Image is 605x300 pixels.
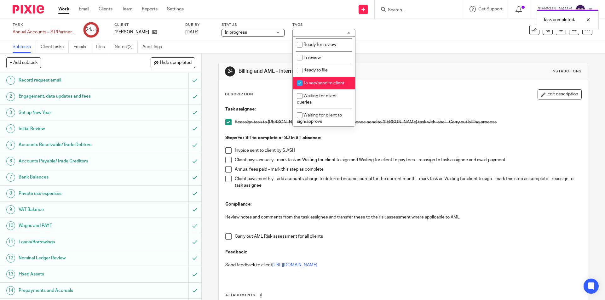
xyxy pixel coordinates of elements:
p: Review notes and comments from the task assignee and transfer these to the risk assessment where ... [225,214,581,220]
h1: Accounts Receivable/Trade Debtors [19,140,128,150]
div: 10 [6,221,15,230]
h1: Fixed Assets [19,269,128,279]
div: 12 [6,254,15,263]
h1: Loans/Borrowings [19,237,128,247]
h1: Accounts Payable/Trade Creditors [19,156,128,166]
label: Client [114,22,177,27]
label: Status [222,22,285,27]
div: 6 [6,157,15,166]
p: Carry out AML Risk assessment for all clients [235,233,581,240]
span: In review [303,55,321,60]
label: Task [13,22,76,27]
h1: VAT Balance [19,205,128,214]
a: Reports [142,6,158,12]
div: 3 [6,108,15,117]
a: Notes (2) [115,41,138,53]
span: [DATE] [185,30,199,34]
h1: Initial Review [19,124,128,133]
label: Tags [292,22,355,27]
p: Task completed. [543,17,575,23]
div: 8 [6,189,15,198]
h1: Prepayments and Accruals [19,286,128,295]
strong: Compliance: [225,202,251,207]
small: /25 [91,28,97,32]
span: Attachments [225,293,256,297]
a: Work [58,6,69,12]
p: Reassign task to [PERSON_NAME] - in [PERSON_NAME]'s absence send to [PERSON_NAME] task with label... [235,119,581,125]
div: 1 [6,76,15,85]
strong: Steps for SH to complete or SJ in SH absence: [225,136,321,140]
p: Description [225,92,253,97]
div: 14 [6,286,15,295]
span: To see/send to client [303,81,344,85]
a: Subtasks [13,41,36,53]
h1: Bank Balances [19,173,128,182]
h1: Wages and PAYE [19,221,128,230]
h1: Nominal Ledger Review [19,253,128,263]
div: Instructions [551,69,582,74]
a: [URL][DOMAIN_NAME] [272,263,317,267]
strong: Feedback: [225,250,247,254]
div: Annual Accounts – ST/Partnership - Software [13,29,76,35]
p: Invoice sent to client by SJ/SH [235,147,581,154]
span: Ready to file [303,68,328,72]
div: 11 [6,238,15,246]
div: 9 [6,205,15,214]
p: Client pays annually - mark task as Waiting for client to sign and Waiting for client to pay fees... [235,157,581,163]
div: 4 [6,124,15,133]
label: Due by [185,22,214,27]
h1: Engagement, data updates and fees [19,92,128,101]
h1: Set up New Year [19,108,128,117]
a: Files [96,41,110,53]
div: 5 [6,141,15,150]
a: Client tasks [41,41,69,53]
span: In progress [225,30,247,35]
p: Annual fees paid - mark this step as complete [235,166,581,173]
button: + Add subtask [6,57,41,68]
a: Team [122,6,132,12]
div: 24 [225,66,235,76]
a: Email [79,6,89,12]
span: Waiting for client to sign/approve [297,113,342,124]
h1: Private use expenses [19,189,128,198]
h1: Billing and AML - Internal controls [239,68,417,75]
div: 2 [6,92,15,101]
h1: Record request email [19,76,128,85]
img: svg%3E [575,4,585,14]
img: Pixie [13,5,44,14]
a: Clients [99,6,112,12]
p: Client pays monthly - add accounts charge to deferred income journal for the current month - mark... [235,176,581,189]
strong: Task assignee: [225,107,256,111]
button: Edit description [538,89,582,99]
span: Waiting for client queries [297,94,337,105]
span: Hide completed [160,60,192,65]
button: Hide completed [151,57,195,68]
div: 7 [6,173,15,182]
a: Emails [73,41,91,53]
a: Settings [167,6,184,12]
p: Send feedback to client [225,262,581,268]
a: Audit logs [142,41,167,53]
p: [PERSON_NAME] [114,29,149,35]
div: 13 [6,270,15,279]
span: Ready for review [303,42,336,47]
div: 24 [85,26,97,33]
